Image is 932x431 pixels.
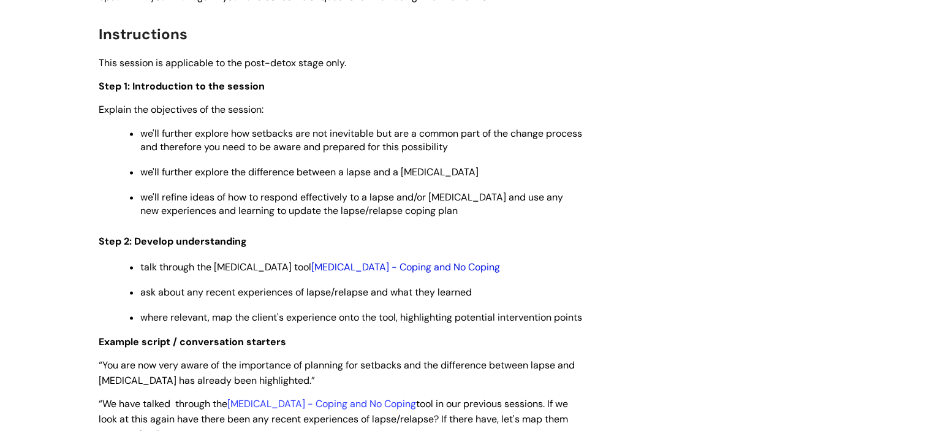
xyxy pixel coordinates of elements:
span: talk through the [MEDICAL_DATA] tool [140,261,500,273]
span: where relevant, map the client's experience onto the tool, highlighting potential intervention po... [140,311,582,324]
span: Instructions [99,25,188,44]
a: [MEDICAL_DATA] - Coping and No Coping [311,261,500,273]
span: Step 1: Introduction to the session [99,80,265,93]
a: [MEDICAL_DATA] - Coping and No Coping [227,397,416,410]
span: we'll further explore the difference between a lapse and a [MEDICAL_DATA] [140,166,479,178]
span: ask about any recent experiences of lapse/relapse and what they learned [140,286,472,299]
strong: Example script / conversation starters [99,335,286,348]
span: we'll further explore how setbacks are not inevitable but are a common part of the change process... [140,127,582,153]
span: Step 2: Develop understanding [99,235,247,248]
span: “You are now very aware of the importance of planning for setbacks and the difference between lap... [99,359,575,387]
span: This session is applicable to the post-detox stage only. [99,56,346,69]
span: we'll refine ideas of how to respond effectively to a lapse and/or [MEDICAL_DATA] and use any new... [140,191,563,217]
span: Explain the objectives of the session: [99,103,263,116]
